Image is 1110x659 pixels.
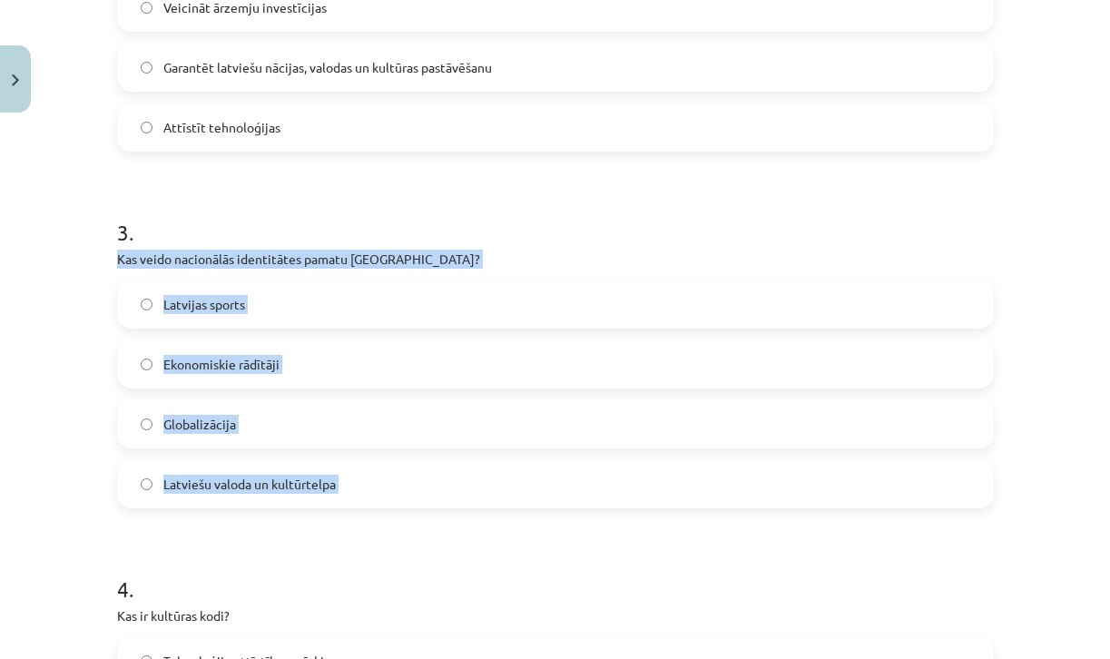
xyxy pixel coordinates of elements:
span: Globalizācija [163,415,236,434]
input: Ekonomiskie rādītāji [141,359,152,370]
h1: 3 . [117,188,994,244]
input: Latviešu valoda un kultūrtelpa [141,478,152,490]
input: Attīstīt tehnoloģijas [141,122,152,133]
span: Ekonomiskie rādītāji [163,355,280,374]
input: Garantēt latviešu nācijas, valodas un kultūras pastāvēšanu [141,62,152,74]
span: Latviešu valoda un kultūrtelpa [163,475,336,494]
p: Kas veido nacionālās identitātes pamatu [GEOGRAPHIC_DATA]? [117,250,994,269]
span: Garantēt latviešu nācijas, valodas un kultūras pastāvēšanu [163,58,492,77]
span: Latvijas sports [163,295,245,314]
input: Globalizācija [141,418,152,430]
span: Attīstīt tehnoloģijas [163,118,280,137]
input: Latvijas sports [141,299,152,310]
h1: 4 . [117,545,994,601]
img: icon-close-lesson-0947bae3869378f0d4975bcd49f059093ad1ed9edebbc8119c70593378902aed.svg [12,74,19,86]
p: Kas ir kultūras kodi? [117,606,994,625]
input: Veicināt ārzemju investīcijas [141,2,152,14]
